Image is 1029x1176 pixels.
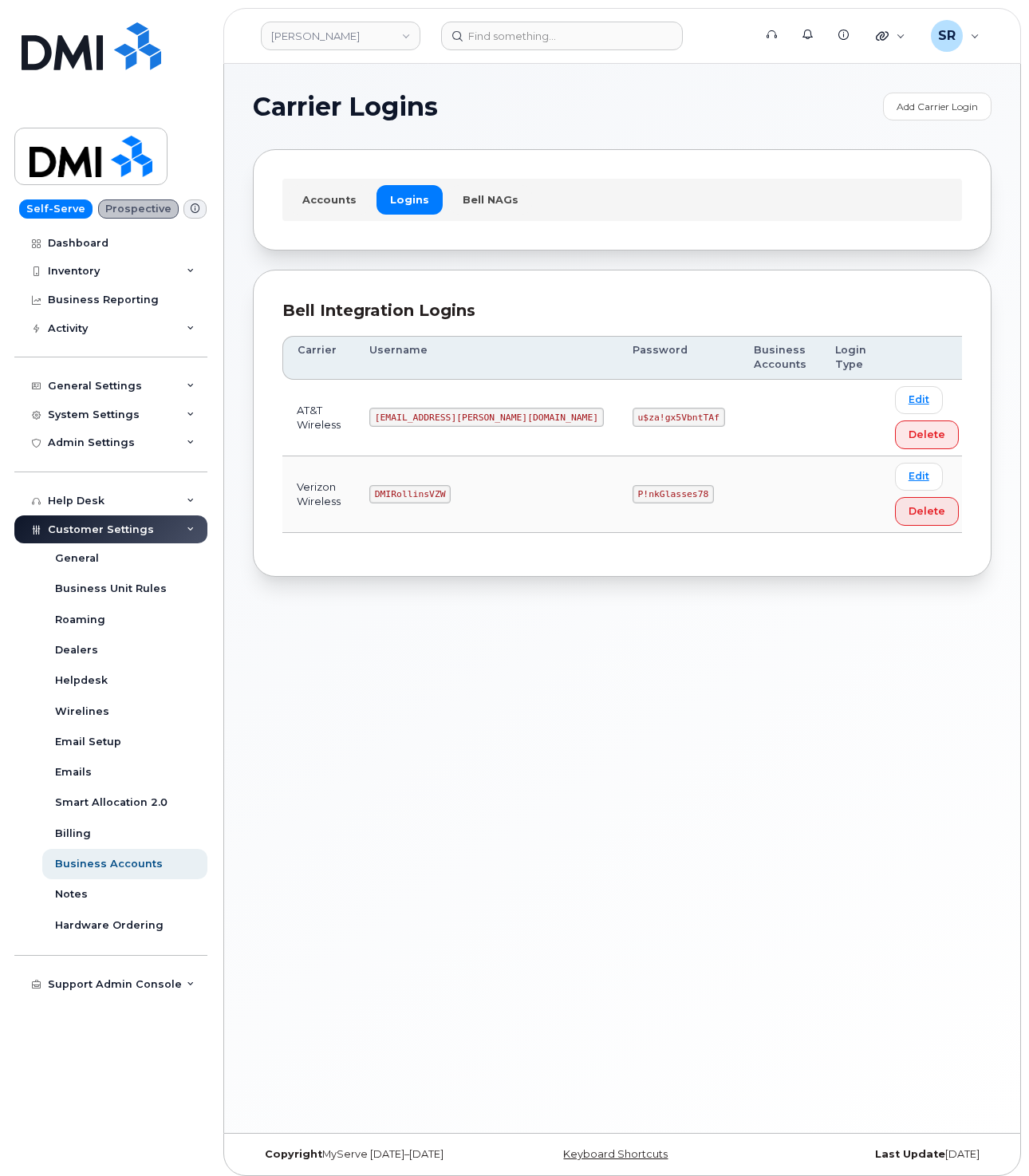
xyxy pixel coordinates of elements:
[745,1148,992,1161] div: [DATE]
[289,185,370,214] a: Accounts
[883,93,992,120] a: Add Carrier Login
[895,497,959,526] button: Delete
[895,420,959,449] button: Delete
[909,503,945,519] span: Delete
[282,380,355,456] td: AT&T Wireless
[618,336,739,380] th: Password
[563,1148,668,1160] a: Keyboard Shortcuts
[253,95,438,119] span: Carrier Logins
[282,456,355,533] td: Verizon Wireless
[369,485,451,504] code: DMIRollinsVZW
[895,386,943,414] a: Edit
[265,1148,322,1160] strong: Copyright
[449,185,532,214] a: Bell NAGs
[739,336,821,380] th: Business Accounts
[282,299,962,322] div: Bell Integration Logins
[875,1148,945,1160] strong: Last Update
[909,427,945,442] span: Delete
[377,185,443,214] a: Logins
[355,336,618,380] th: Username
[253,1148,499,1161] div: MyServe [DATE]–[DATE]
[821,336,881,380] th: Login Type
[633,408,725,427] code: u$za!gx5VbntTAf
[633,485,714,504] code: P!nkGlasses78
[895,463,943,491] a: Edit
[282,336,355,380] th: Carrier
[369,408,604,427] code: [EMAIL_ADDRESS][PERSON_NAME][DOMAIN_NAME]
